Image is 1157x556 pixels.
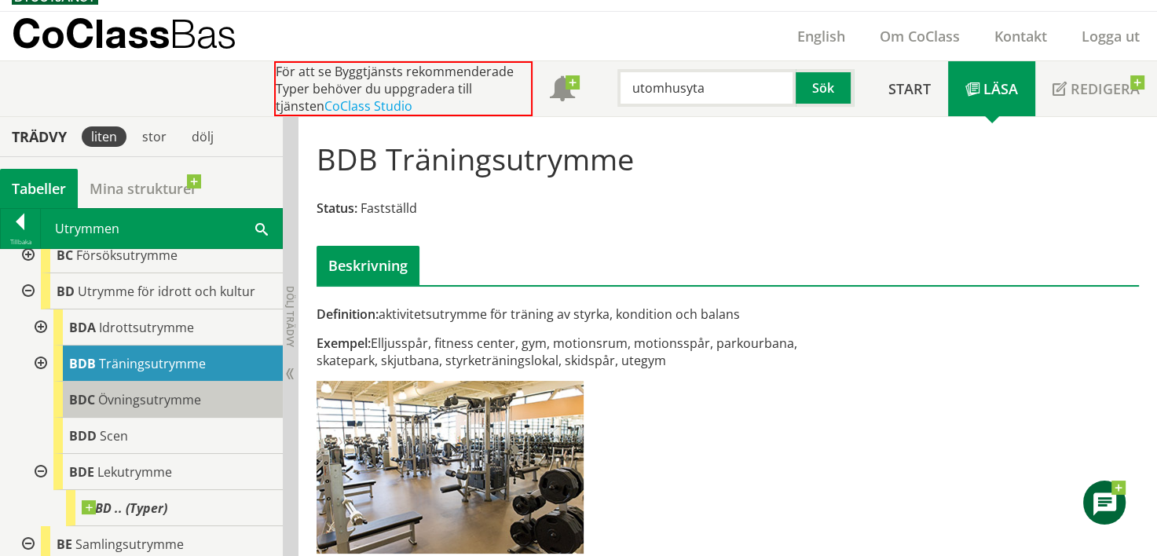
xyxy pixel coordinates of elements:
span: Definition: [317,305,379,323]
span: BDE [69,463,94,481]
span: Status: [317,199,357,217]
div: Gå till informationssidan för CoClass Studio [25,454,283,526]
div: Gå till informationssidan för CoClass Studio [38,490,283,526]
span: BDD [69,427,97,444]
a: Redigera [1035,61,1157,116]
div: Beskrivning [317,246,419,285]
span: Bas [170,10,236,57]
span: Samlingsutrymme [75,536,184,553]
span: BC [57,247,73,264]
span: Dölj trädvy [284,286,297,347]
div: Gå till informationssidan för CoClass Studio [25,346,283,382]
div: dölj [182,126,223,147]
p: CoClass [12,24,236,42]
span: Redigera [1071,79,1140,98]
button: Sök [796,69,854,107]
div: Gå till informationssidan för CoClass Studio [25,309,283,346]
a: CoClass Studio [324,97,412,115]
a: Om CoClass [862,27,977,46]
span: Exempel: [317,335,371,352]
span: Idrottsutrymme [99,319,194,336]
a: Start [871,61,948,116]
div: Utrymmen [41,209,282,248]
span: BDC [69,391,95,408]
div: Gå till informationssidan för CoClass Studio [13,237,283,273]
span: Träningsutrymme [99,355,206,372]
span: Övningsutrymme [98,391,201,408]
div: Tillbaka [1,236,40,248]
input: Sök [617,69,796,107]
div: Trädvy [3,128,75,145]
span: Notifikationer [550,78,575,103]
div: Gå till informationssidan för CoClass Studio [25,382,283,418]
span: Sök i tabellen [255,220,268,236]
div: Gå till informationssidan för CoClass Studio [13,273,283,526]
div: Elljusspår, fitness center, gym, motionsrum, motionsspår, parkourbana, skatepark, skjutbana, styr... [317,335,858,369]
div: Gå till informationssidan för CoClass Studio [25,418,283,454]
span: Lekutrymme [97,463,172,481]
div: liten [82,126,126,147]
img: bdb-traningsutrymme.jpg [317,381,584,554]
span: BDB [69,355,96,372]
span: Fastställd [361,199,417,217]
a: Kontakt [977,27,1064,46]
span: Läsa [983,79,1018,98]
a: Logga ut [1064,27,1157,46]
div: stor [133,126,176,147]
span: BD .. (Typer) [82,500,167,516]
span: Start [888,79,931,98]
a: CoClassBas [12,12,270,60]
span: Försöksutrymme [76,247,178,264]
span: Utrymme för idrott och kultur [78,283,255,300]
span: BD [57,283,75,300]
span: BE [57,536,72,553]
a: Läsa [948,61,1035,116]
span: BDA [69,319,96,336]
a: Mina strukturer [78,169,209,208]
span: Scen [100,427,128,444]
div: aktivitetsutrymme för träning av styrka, kondition och balans [317,305,858,323]
a: English [780,27,862,46]
div: För att se Byggtjänsts rekommenderade Typer behöver du uppgradera till tjänsten [274,61,533,116]
h1: BDB Träningsutrymme [317,141,634,176]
